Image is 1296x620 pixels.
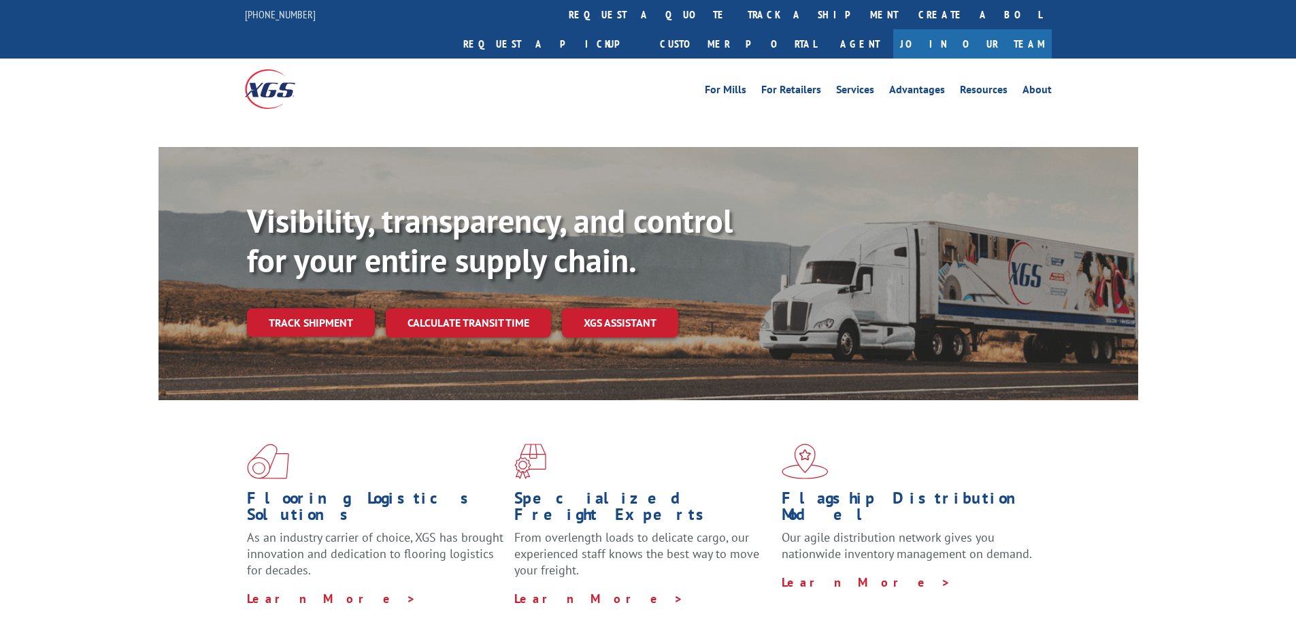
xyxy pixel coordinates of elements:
[1023,84,1052,99] a: About
[247,529,503,578] span: As an industry carrier of choice, XGS has brought innovation and dedication to flooring logistics...
[893,29,1052,59] a: Join Our Team
[889,84,945,99] a: Advantages
[247,591,416,606] a: Learn More >
[782,529,1032,561] span: Our agile distribution network gives you nationwide inventory management on demand.
[245,7,316,21] a: [PHONE_NUMBER]
[782,574,951,590] a: Learn More >
[782,490,1039,529] h1: Flagship Distribution Model
[836,84,874,99] a: Services
[453,29,650,59] a: Request a pickup
[827,29,893,59] a: Agent
[514,529,771,590] p: From overlength loads to delicate cargo, our experienced staff knows the best way to move your fr...
[705,84,746,99] a: For Mills
[562,308,678,338] a: XGS ASSISTANT
[514,490,771,529] h1: Specialized Freight Experts
[514,591,684,606] a: Learn More >
[386,308,551,338] a: Calculate transit time
[247,490,504,529] h1: Flooring Logistics Solutions
[761,84,821,99] a: For Retailers
[247,199,733,281] b: Visibility, transparency, and control for your entire supply chain.
[247,308,375,337] a: Track shipment
[782,444,829,479] img: xgs-icon-flagship-distribution-model-red
[247,444,289,479] img: xgs-icon-total-supply-chain-intelligence-red
[514,444,546,479] img: xgs-icon-focused-on-flooring-red
[650,29,827,59] a: Customer Portal
[960,84,1008,99] a: Resources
